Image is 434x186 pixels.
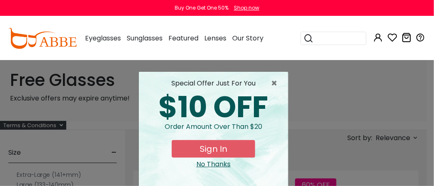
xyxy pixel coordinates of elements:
[230,4,259,11] a: Shop now
[234,4,259,12] div: Shop now
[146,159,281,169] div: Close
[85,33,121,43] span: Eyeglasses
[146,122,281,140] div: Order amount over than $20
[232,33,263,43] span: Our Story
[271,78,281,88] span: ×
[172,140,255,158] button: Sign In
[146,93,281,122] div: $10 OFF
[146,78,281,88] div: special offer just for you
[127,33,163,43] span: Sunglasses
[271,78,281,88] button: Close
[168,33,198,43] span: Featured
[8,28,77,49] img: abbeglasses.com
[204,33,226,43] span: Lenses
[175,4,228,12] div: Buy One Get One 50%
